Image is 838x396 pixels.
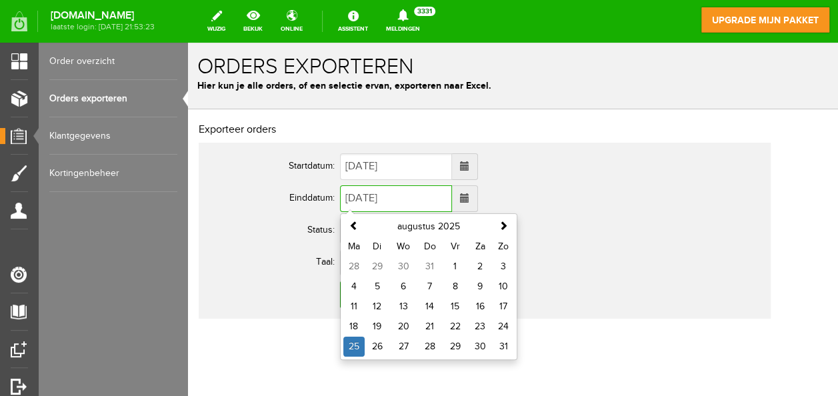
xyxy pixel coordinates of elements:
td: 14 [229,254,255,274]
td: 31 [305,294,326,314]
td: 28 [155,214,177,234]
td: 3 [305,214,326,234]
td: 6 [202,234,229,254]
a: Meldingen3331 [378,7,428,36]
td: 27 [202,294,229,314]
td: 31 [229,214,255,234]
span: 3331 [414,7,435,16]
td: 13 [202,254,229,274]
strong: [DOMAIN_NAME] [51,12,155,19]
td: 10 [305,234,326,254]
td: 18 [155,274,177,294]
td: 17 [305,254,326,274]
a: wijzig [199,7,233,36]
td: 7 [229,234,255,254]
input: Datum van... [152,111,264,137]
a: Kortingenbeheer [49,155,177,192]
td: 30 [279,294,305,314]
td: 29 [177,214,202,234]
h1: Orders exporteren [9,13,641,36]
h2: Exporteer orders [11,81,583,93]
td: 26 [177,294,202,314]
td: 8 [255,234,280,254]
td: 2 [279,214,305,234]
th: Zo [305,194,326,214]
td: 1 [255,214,280,234]
td: 29 [255,294,280,314]
a: Orders exporteren [49,80,177,117]
td: 12 [177,254,202,274]
td: 22 [255,274,280,294]
p: Hier kun je alle orders, of een selectie ervan, exporteren naar Excel. [9,36,641,50]
td: 25 [155,294,177,314]
th: Wo [202,194,229,214]
th: Za [279,194,305,214]
td: 5 [177,234,202,254]
a: Klantgegevens [49,117,177,155]
a: bekijk [235,7,271,36]
a: Assistent [330,7,376,36]
th: Startdatum: [19,108,152,140]
td: 30 [202,214,229,234]
th: Einddatum: [19,140,152,172]
th: Vr [255,194,280,214]
td: 24 [305,274,326,294]
td: 4 [155,234,177,254]
th: Do [229,194,255,214]
a: Order overzicht [49,43,177,80]
th: augustus 2025 [177,174,305,194]
td: 15 [255,254,280,274]
th: Di [177,194,202,214]
td: 23 [279,274,305,294]
td: 21 [229,274,255,294]
th: Taal: [19,204,152,236]
td: 16 [279,254,305,274]
td: 28 [229,294,255,314]
a: upgrade mijn pakket [701,7,830,33]
span: laatste login: [DATE] 21:53:23 [51,23,155,31]
td: 20 [202,274,229,294]
td: 9 [279,234,305,254]
td: 11 [155,254,177,274]
th: Status: [19,172,152,204]
td: 19 [177,274,202,294]
th: Ma [155,194,177,214]
a: online [273,7,311,36]
input: Datum tot... [152,143,264,169]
